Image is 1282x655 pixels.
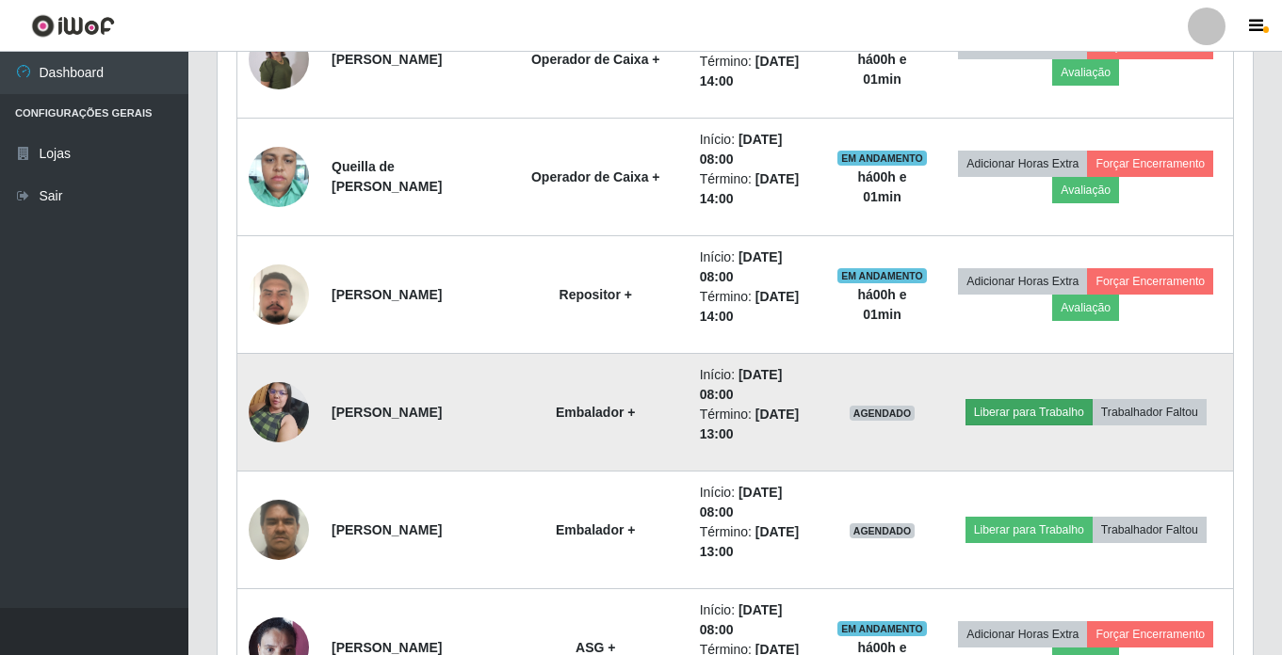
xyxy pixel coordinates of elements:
[700,365,815,405] li: Início:
[700,483,815,522] li: Início:
[556,522,635,537] strong: Embalador +
[966,399,1093,425] button: Liberar para Trabalho
[249,241,309,348] img: 1742301305907.jpeg
[700,367,783,402] time: [DATE] 08:00
[850,523,916,538] span: AGENDADO
[1087,151,1213,177] button: Forçar Encerramento
[556,405,635,420] strong: Embalador +
[1087,621,1213,647] button: Forçar Encerramento
[958,621,1087,647] button: Adicionar Horas Extra
[531,169,660,184] strong: Operador de Caixa +
[700,52,815,91] li: Término:
[857,169,906,204] strong: há 00 h e 01 min
[332,522,442,537] strong: [PERSON_NAME]
[700,405,815,444] li: Término:
[700,169,815,209] li: Término:
[249,489,309,569] img: 1752587880902.jpeg
[31,14,115,38] img: CoreUI Logo
[966,517,1093,543] button: Liberar para Trabalho
[560,287,632,302] strong: Repositor +
[837,268,927,283] span: EM ANDAMENTO
[1052,177,1119,203] button: Avaliação
[332,287,442,302] strong: [PERSON_NAME]
[700,600,815,640] li: Início:
[850,406,916,421] span: AGENDADO
[332,405,442,420] strong: [PERSON_NAME]
[1093,399,1207,425] button: Trabalhador Faltou
[958,268,1087,295] button: Adicionar Horas Extra
[700,287,815,327] li: Término:
[1093,517,1207,543] button: Trabalhador Faltou
[700,248,815,287] li: Início:
[249,28,309,90] img: 1742770010903.jpeg
[1087,268,1213,295] button: Forçar Encerramento
[576,640,615,655] strong: ASG +
[700,522,815,562] li: Término:
[700,130,815,169] li: Início:
[857,52,906,87] strong: há 00 h e 01 min
[1052,59,1119,86] button: Avaliação
[249,136,309,216] img: 1746725446960.jpeg
[837,151,927,166] span: EM ANDAMENTO
[332,640,442,655] strong: [PERSON_NAME]
[1052,295,1119,321] button: Avaliação
[700,132,783,167] time: [DATE] 08:00
[700,602,783,637] time: [DATE] 08:00
[531,52,660,67] strong: Operador de Caixa +
[249,372,309,452] img: 1749692047494.jpeg
[700,249,783,284] time: [DATE] 08:00
[958,151,1087,177] button: Adicionar Horas Extra
[857,287,906,322] strong: há 00 h e 01 min
[332,52,442,67] strong: [PERSON_NAME]
[700,485,783,519] time: [DATE] 08:00
[837,621,927,636] span: EM ANDAMENTO
[332,159,442,194] strong: Queilla de [PERSON_NAME]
